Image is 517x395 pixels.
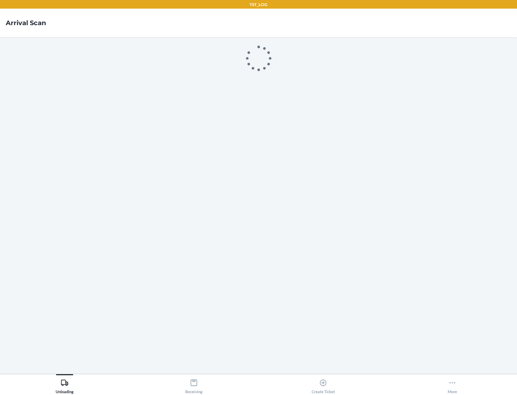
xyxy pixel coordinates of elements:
[258,374,388,394] button: Create Ticket
[448,376,457,394] div: More
[6,18,46,28] h4: Arrival Scan
[250,1,267,8] p: TST_LOG
[312,376,335,394] div: Create Ticket
[185,376,202,394] div: Receiving
[388,374,517,394] button: More
[129,374,258,394] button: Receiving
[56,376,74,394] div: Unloading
